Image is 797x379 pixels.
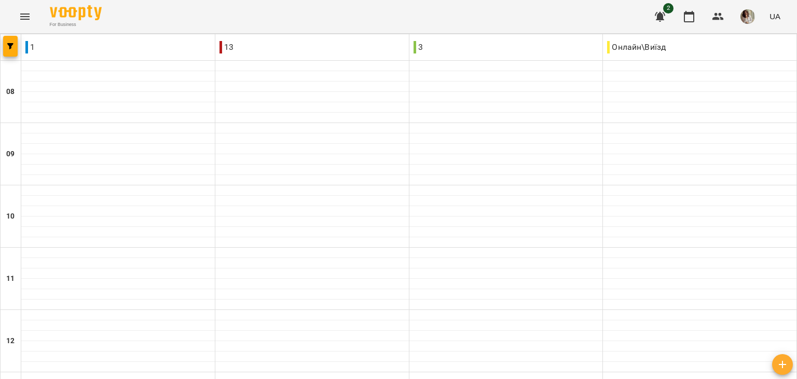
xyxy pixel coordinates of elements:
button: Menu [12,4,37,29]
h6: 12 [6,335,15,347]
button: Створити урок [772,354,793,375]
p: Онлайн\Виїзд [607,41,666,53]
span: UA [769,11,780,22]
p: 1 [25,41,35,53]
h6: 10 [6,211,15,222]
h6: 08 [6,86,15,98]
span: For Business [50,21,102,28]
p: 3 [414,41,423,53]
h6: 11 [6,273,15,285]
h6: 09 [6,148,15,160]
img: Voopty Logo [50,5,102,20]
span: 2 [663,3,674,13]
button: UA [765,7,785,26]
img: cf9d72be1c49480477303613d6f9b014.jpg [740,9,755,24]
p: 13 [219,41,233,53]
